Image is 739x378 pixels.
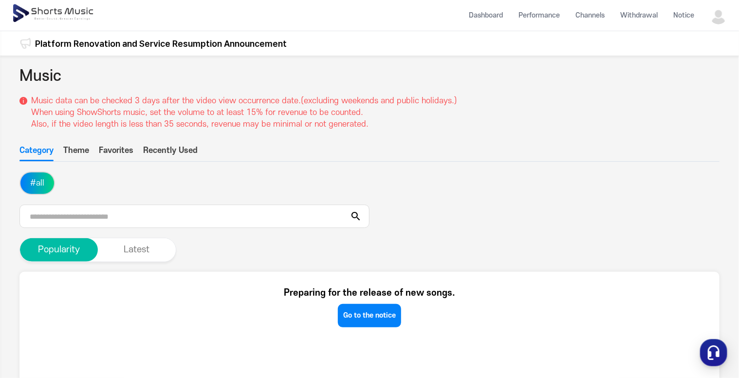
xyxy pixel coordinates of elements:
button: Category [19,145,54,161]
a: Messages [64,297,126,321]
img: 사용자 이미지 [710,7,727,24]
span: Home [25,312,42,320]
a: Settings [126,297,187,321]
button: Recently Used [143,145,198,161]
h2: Music [19,65,61,87]
p: Music data can be checked 3 days after the video view occurrence date.(excluding weekends and pub... [31,95,457,130]
img: 설명 아이콘 [19,97,27,105]
button: Latest [98,238,176,262]
a: Withdrawal [612,2,665,28]
button: Theme [63,145,89,161]
a: Notice [665,2,702,28]
img: 알림 아이콘 [19,38,31,49]
p: Preparing for the release of new songs. [284,286,455,300]
a: Performance [511,2,568,28]
button: Favorites [99,145,133,161]
a: Platform Renovation and Service Resumption Announcement [35,37,287,50]
button: #all [20,172,54,194]
a: Channels [568,2,612,28]
a: Dashboard [461,2,511,28]
a: Go to the notice [338,304,401,327]
span: Messages [81,312,110,320]
a: Home [3,297,64,321]
button: Popularity [20,238,98,262]
span: Settings [144,312,168,320]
